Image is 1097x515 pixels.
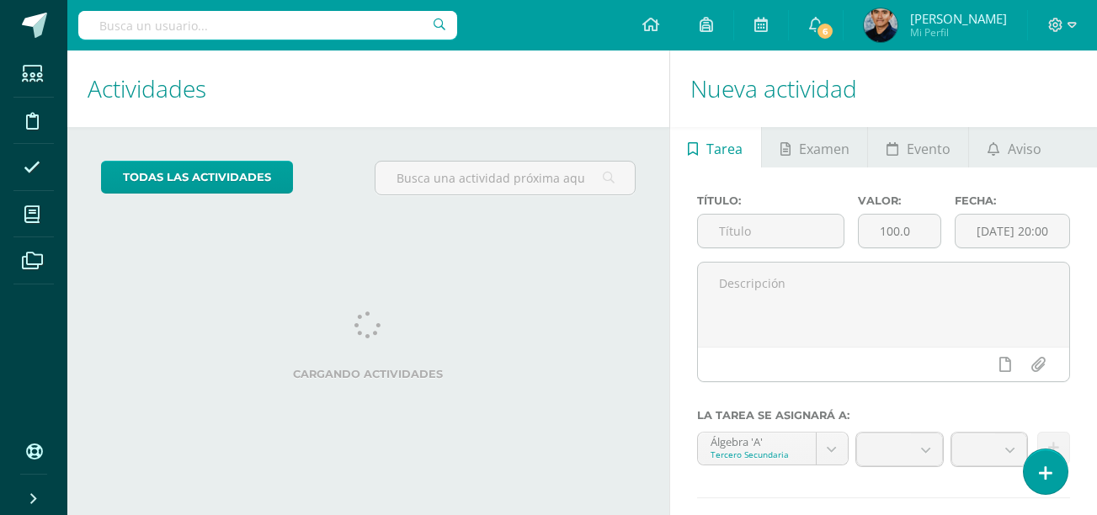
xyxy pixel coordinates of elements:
label: Cargando actividades [101,368,636,380]
span: [PERSON_NAME] [910,10,1007,27]
span: 6 [816,22,834,40]
a: Aviso [969,127,1059,167]
span: Examen [799,129,849,169]
label: Valor: [858,194,941,207]
label: La tarea se asignará a: [697,409,1070,422]
span: Mi Perfil [910,25,1007,40]
input: Busca una actividad próxima aquí... [375,162,634,194]
a: Evento [868,127,968,167]
img: 34b7d2815c833d3d4a9d7dedfdeadf41.png [864,8,897,42]
a: Tarea [670,127,761,167]
span: Tarea [706,129,743,169]
input: Fecha de entrega [956,215,1069,247]
label: Fecha: [955,194,1070,207]
input: Título [698,215,844,247]
span: Evento [907,129,951,169]
span: Aviso [1008,129,1041,169]
a: Álgebra 'A'Tercero Secundaria [698,433,848,465]
a: Examen [762,127,867,167]
input: Busca un usuario... [78,11,457,40]
div: Álgebra 'A' [711,433,803,449]
a: todas las Actividades [101,161,293,194]
div: Tercero Secundaria [711,449,803,460]
label: Título: [697,194,844,207]
h1: Nueva actividad [690,50,1077,127]
h1: Actividades [88,50,649,127]
input: Puntos máximos [859,215,940,247]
